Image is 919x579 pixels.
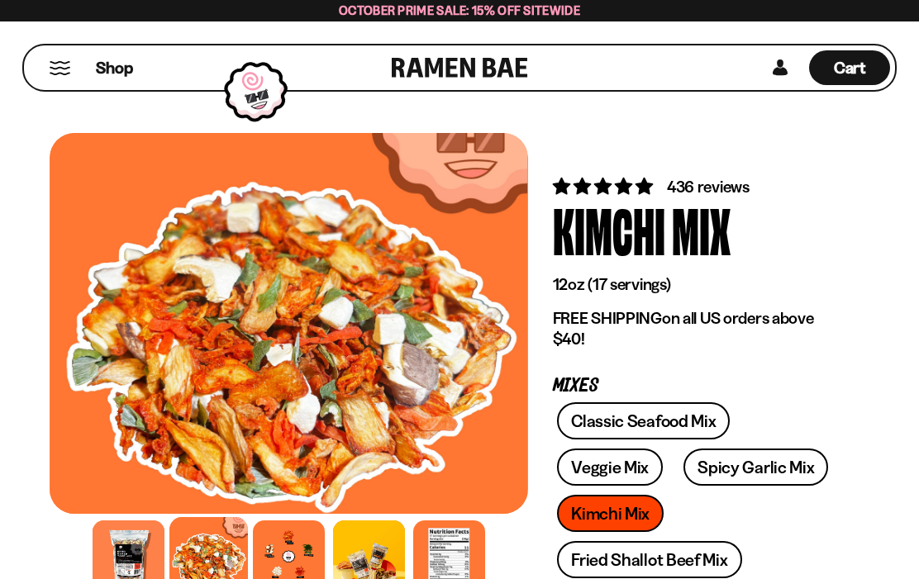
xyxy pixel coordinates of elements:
[96,50,133,85] a: Shop
[672,198,731,260] div: Mix
[809,45,890,90] div: Cart
[834,58,866,78] span: Cart
[557,541,741,578] a: Fried Shallot Beef Mix
[553,378,845,394] p: Mixes
[557,448,663,486] a: Veggie Mix
[49,61,71,75] button: Mobile Menu Trigger
[339,2,580,18] span: October Prime Sale: 15% off Sitewide
[557,402,730,439] a: Classic Seafood Mix
[553,176,656,197] span: 4.76 stars
[667,177,750,197] span: 436 reviews
[553,274,845,295] p: 12oz (17 servings)
[683,448,828,486] a: Spicy Garlic Mix
[553,308,662,328] strong: FREE SHIPPING
[96,57,133,79] span: Shop
[553,198,665,260] div: Kimchi
[553,308,845,349] p: on all US orders above $40!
